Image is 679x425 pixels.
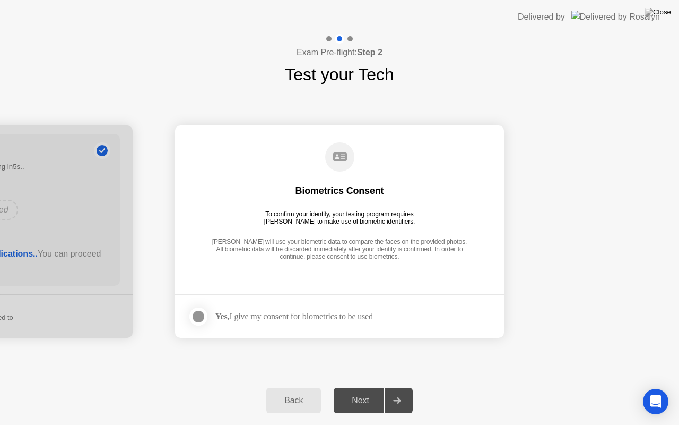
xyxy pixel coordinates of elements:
button: Back [266,388,321,413]
img: Delivered by Rosalyn [571,11,660,23]
button: Next [334,388,413,413]
img: Close [645,8,671,16]
strong: Yes, [215,312,229,321]
h4: Exam Pre-flight: [297,46,382,59]
div: Open Intercom Messenger [643,389,668,414]
h1: Test your Tech [285,62,394,87]
div: Next [337,396,384,405]
b: Step 2 [357,48,382,57]
div: Back [269,396,318,405]
div: [PERSON_NAME] will use your biometric data to compare the faces on the provided photos. All biome... [209,238,470,262]
div: To confirm your identity, your testing program requires [PERSON_NAME] to make use of biometric id... [260,210,420,225]
div: Biometrics Consent [295,184,384,197]
div: Delivered by [518,11,565,23]
div: I give my consent for biometrics to be used [215,311,373,321]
